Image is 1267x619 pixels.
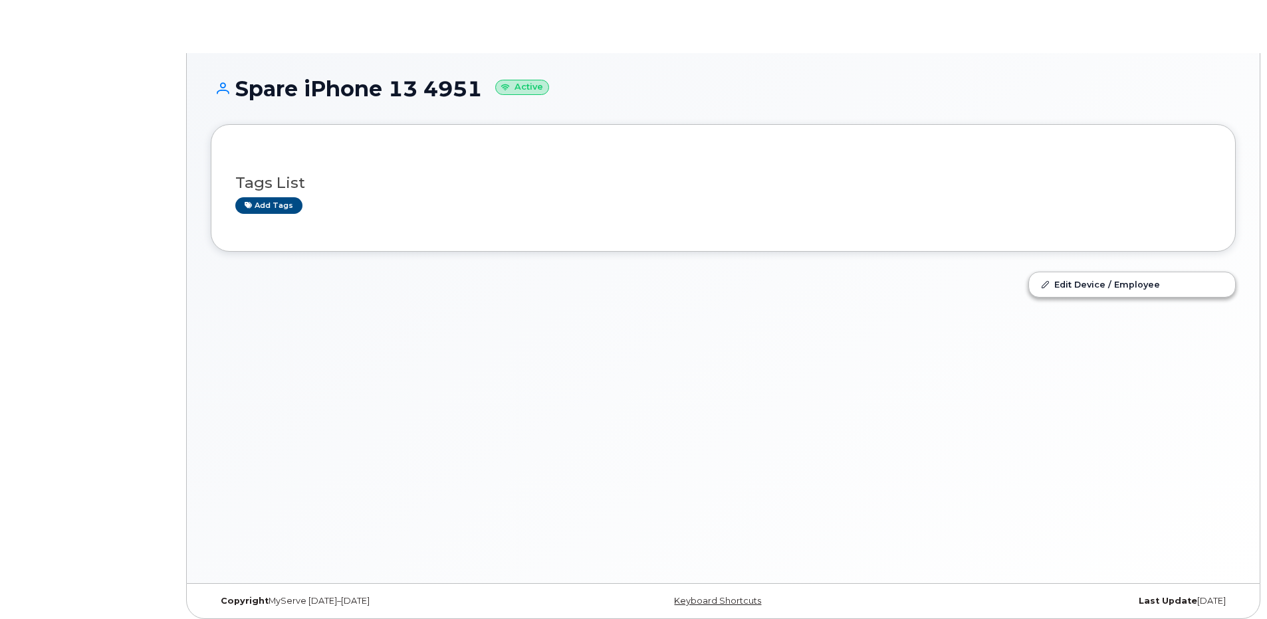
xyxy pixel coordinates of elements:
div: MyServe [DATE]–[DATE] [211,596,552,606]
strong: Last Update [1139,596,1197,606]
h3: Tags List [235,175,1211,191]
a: Add tags [235,197,302,214]
a: Keyboard Shortcuts [674,596,761,606]
div: [DATE] [894,596,1236,606]
h1: Spare iPhone 13 4951 [211,77,1236,100]
a: Edit Device / Employee [1029,272,1235,296]
strong: Copyright [221,596,269,606]
small: Active [495,80,549,95]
